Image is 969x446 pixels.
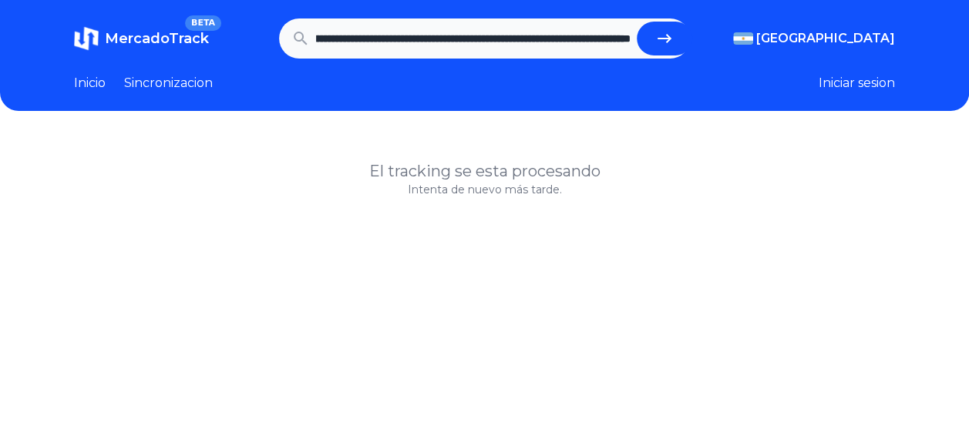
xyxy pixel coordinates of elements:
a: MercadoTrackBETA [74,26,209,51]
a: Sincronizacion [124,74,213,92]
img: MercadoTrack [74,26,99,51]
p: Intenta de nuevo más tarde. [74,182,895,197]
img: Argentina [733,32,753,45]
span: MercadoTrack [105,30,209,47]
button: Iniciar sesion [819,74,895,92]
span: [GEOGRAPHIC_DATA] [756,29,895,48]
button: [GEOGRAPHIC_DATA] [733,29,895,48]
h1: El tracking se esta procesando [74,160,895,182]
a: Inicio [74,74,106,92]
span: BETA [185,15,221,31]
